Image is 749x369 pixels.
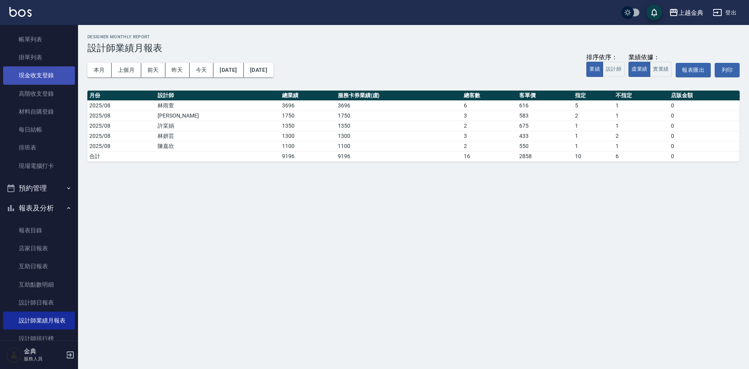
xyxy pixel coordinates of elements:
td: 9196 [280,151,335,161]
td: 1350 [336,121,462,131]
td: 許寀娟 [156,121,280,131]
img: Person [6,347,22,363]
a: 設計師排行榜 [3,330,75,348]
button: 昨天 [165,63,190,77]
td: 2025/08 [87,100,156,111]
td: 6 [614,151,669,161]
td: 2 [614,131,669,141]
td: [PERSON_NAME] [156,111,280,121]
td: 2025/08 [87,121,156,131]
button: 實業績 [650,62,672,77]
button: 業績 [586,62,603,77]
div: 業績依據： [628,53,672,62]
td: 1100 [336,141,462,151]
button: [DATE] [213,63,243,77]
td: 16 [462,151,517,161]
th: 服務卡券業績(虛) [336,91,462,101]
td: 616 [517,100,573,111]
div: 上越金典 [678,8,703,18]
button: 預約管理 [3,178,75,198]
p: 服務人員 [24,355,64,362]
td: 2025/08 [87,131,156,141]
td: 林雨萱 [156,100,280,111]
a: 高階收支登錄 [3,85,75,103]
td: 0 [669,111,740,121]
h5: 金典 [24,348,64,355]
td: 1 [614,141,669,151]
td: 2 [573,111,614,121]
button: 列印 [715,63,740,77]
a: 互助點數明細 [3,276,75,294]
td: 9196 [336,151,462,161]
td: 6 [462,100,517,111]
td: 2025/08 [87,141,156,151]
div: 排序依序： [586,53,625,62]
td: 550 [517,141,573,151]
th: 客單價 [517,91,573,101]
button: 報表匯出 [676,63,711,77]
table: a dense table [87,91,740,162]
td: 0 [669,151,740,161]
a: 帳單列表 [3,30,75,48]
td: 1 [573,121,614,131]
td: 3696 [336,100,462,111]
td: 0 [669,141,740,151]
a: 設計師日報表 [3,294,75,312]
td: 0 [669,100,740,111]
th: 指定 [573,91,614,101]
button: 報表及分析 [3,198,75,218]
td: 2858 [517,151,573,161]
h3: 設計師業績月報表 [87,43,740,53]
td: 1 [614,100,669,111]
td: 1100 [280,141,335,151]
td: 1 [614,111,669,121]
button: 本月 [87,63,112,77]
td: 3 [462,111,517,121]
td: 2 [462,141,517,151]
a: 材料自購登錄 [3,103,75,121]
th: 總客數 [462,91,517,101]
td: 583 [517,111,573,121]
td: 陳嘉欣 [156,141,280,151]
h2: Designer Monthly Report [87,34,740,39]
button: 虛業績 [628,62,650,77]
a: 每日結帳 [3,121,75,139]
a: 互助日報表 [3,257,75,275]
button: 上越金典 [666,5,706,21]
td: 5 [573,100,614,111]
th: 店販金額 [669,91,740,101]
button: save [646,5,662,20]
a: 店家日報表 [3,239,75,257]
img: Logo [9,7,32,17]
td: 合計 [87,151,156,161]
td: 1750 [280,111,335,121]
button: 設計師 [603,62,625,77]
td: 1 [573,131,614,141]
th: 總業績 [280,91,335,101]
a: 排班表 [3,139,75,157]
td: 10 [573,151,614,161]
a: 現金收支登錄 [3,66,75,84]
td: 3696 [280,100,335,111]
td: 1 [573,141,614,151]
button: 登出 [710,5,740,20]
th: 不指定 [614,91,669,101]
td: 1300 [336,131,462,141]
td: 2 [462,121,517,131]
td: 1 [614,121,669,131]
td: 1350 [280,121,335,131]
td: 0 [669,121,740,131]
td: 1750 [336,111,462,121]
td: 2025/08 [87,111,156,121]
td: 1300 [280,131,335,141]
td: 林妍芸 [156,131,280,141]
td: 675 [517,121,573,131]
th: 設計師 [156,91,280,101]
button: 今天 [190,63,214,77]
td: 433 [517,131,573,141]
th: 月份 [87,91,156,101]
a: 設計師業績月報表 [3,312,75,330]
button: 上個月 [112,63,141,77]
td: 0 [669,131,740,141]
